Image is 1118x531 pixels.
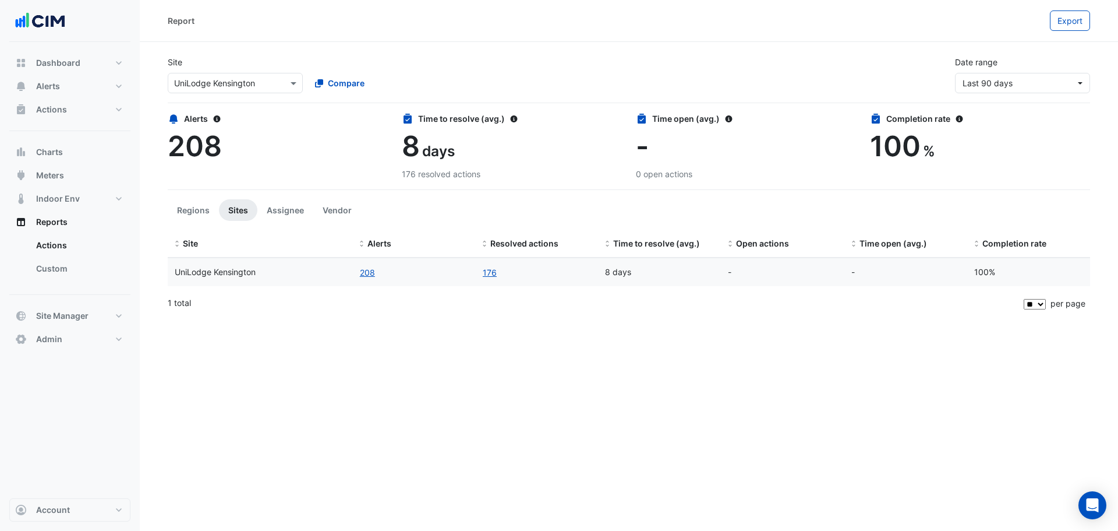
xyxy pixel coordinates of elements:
[307,73,372,93] button: Compare
[736,238,789,248] span: Open actions
[1078,491,1106,519] div: Open Intercom Messenger
[1050,10,1090,31] button: Export
[367,238,391,248] span: Alerts
[14,9,66,33] img: Company Logo
[36,80,60,92] span: Alerts
[613,238,700,248] span: Time to resolve (avg.)
[9,304,130,328] button: Site Manager
[923,142,935,160] span: %
[15,57,27,69] app-icon: Dashboard
[36,170,64,181] span: Meters
[851,266,960,279] div: -
[168,15,194,27] div: Report
[36,504,70,516] span: Account
[36,333,62,345] span: Admin
[15,216,27,228] app-icon: Reports
[982,238,1046,248] span: Completion rate
[859,238,927,248] span: Time open (avg.)
[168,289,1021,318] div: 1 total
[168,129,222,163] span: 208
[168,199,219,221] button: Regions
[15,146,27,158] app-icon: Charts
[9,210,130,234] button: Reports
[963,78,1013,88] span: 24 Jun 25 - 22 Sep 25
[482,266,497,279] a: 176
[422,142,455,160] span: days
[1050,298,1085,308] span: per page
[15,170,27,181] app-icon: Meters
[257,199,313,221] button: Assignee
[9,234,130,285] div: Reports
[605,266,714,279] div: 8 days
[313,199,361,221] button: Vendor
[36,57,80,69] span: Dashboard
[168,112,388,125] div: Alerts
[974,266,1083,279] div: 100%
[728,266,837,279] div: -
[1057,16,1082,26] span: Export
[15,310,27,322] app-icon: Site Manager
[168,56,182,68] label: Site
[183,238,198,248] span: Site
[15,193,27,205] app-icon: Indoor Env
[36,104,67,115] span: Actions
[955,56,997,68] label: Date range
[36,146,63,158] span: Charts
[27,234,130,257] a: Actions
[974,237,1083,251] div: Completion (%) = Resolved Actions / (Resolved Actions + Open Actions)
[175,267,256,277] span: UniLodge Kensington
[15,80,27,92] app-icon: Alerts
[402,129,420,163] span: 8
[9,328,130,351] button: Admin
[359,266,376,279] button: 208
[15,104,27,115] app-icon: Actions
[9,164,130,187] button: Meters
[636,168,856,180] div: 0 open actions
[15,333,27,345] app-icon: Admin
[870,112,1090,125] div: Completion rate
[219,199,257,221] button: Sites
[9,140,130,164] button: Charts
[328,77,365,89] span: Compare
[9,498,130,522] button: Account
[636,129,649,163] span: -
[36,216,68,228] span: Reports
[36,310,89,322] span: Site Manager
[490,238,558,248] span: Resolved actions
[636,112,856,125] div: Time open (avg.)
[9,187,130,210] button: Indoor Env
[402,168,622,180] div: 176 resolved actions
[36,193,80,205] span: Indoor Env
[9,51,130,75] button: Dashboard
[9,75,130,98] button: Alerts
[870,129,921,163] span: 100
[402,112,622,125] div: Time to resolve (avg.)
[955,73,1090,93] button: Last 90 days
[27,257,130,280] a: Custom
[9,98,130,121] button: Actions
